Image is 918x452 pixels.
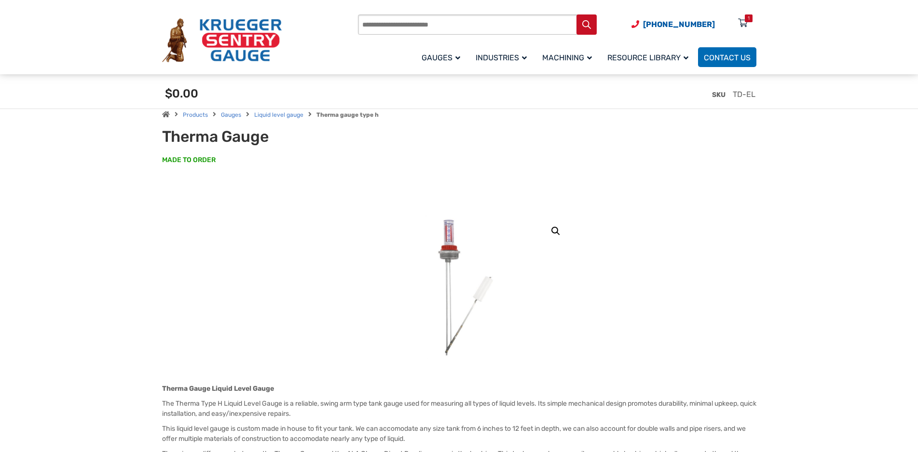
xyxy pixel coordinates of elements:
p: The Therma Type H Liquid Level Gauge is a reliable, swing arm type tank gauge used for measuring ... [162,398,756,419]
span: Gauges [422,53,460,62]
span: Contact Us [704,53,751,62]
h1: Therma Gauge [162,127,400,146]
a: Contact Us [698,47,756,67]
span: Machining [542,53,592,62]
span: Resource Library [607,53,688,62]
span: SKU [712,91,726,99]
a: Machining [536,46,602,68]
a: Resource Library [602,46,698,68]
a: Phone Number (920) 434-8860 [631,18,715,30]
span: Industries [476,53,527,62]
a: View full-screen image gallery [547,222,564,240]
img: Krueger Sentry Gauge [162,18,282,63]
a: Industries [470,46,536,68]
div: 1 [748,14,750,22]
span: MADE TO ORDER [162,155,216,165]
span: [PHONE_NUMBER] [643,20,715,29]
strong: Therma Gauge Liquid Level Gauge [162,384,274,393]
span: TD-EL [733,90,755,99]
a: Gauges [416,46,470,68]
p: This liquid level gauge is custom made in house to fit your tank. We can accomodate any size tank... [162,424,756,444]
